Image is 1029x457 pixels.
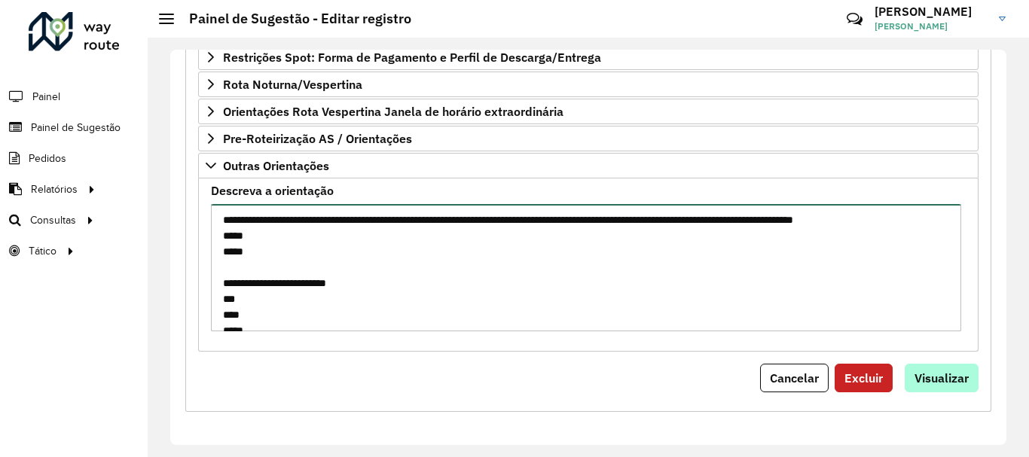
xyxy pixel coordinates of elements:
label: Descreva a orientação [211,181,334,200]
span: Outras Orientações [223,160,329,172]
span: Restrições Spot: Forma de Pagamento e Perfil de Descarga/Entrega [223,51,601,63]
span: Pre-Roteirização AS / Orientações [223,133,412,145]
a: Restrições Spot: Forma de Pagamento e Perfil de Descarga/Entrega [198,44,979,70]
a: Orientações Rota Vespertina Janela de horário extraordinária [198,99,979,124]
a: Pre-Roteirização AS / Orientações [198,126,979,151]
h2: Painel de Sugestão - Editar registro [174,11,411,27]
a: Contato Rápido [838,3,871,35]
h3: [PERSON_NAME] [875,5,988,19]
button: Cancelar [760,364,829,392]
button: Visualizar [905,364,979,392]
span: Orientações Rota Vespertina Janela de horário extraordinária [223,105,563,117]
span: Rota Noturna/Vespertina [223,78,362,90]
span: Consultas [30,212,76,228]
a: Rota Noturna/Vespertina [198,72,979,97]
span: Pedidos [29,151,66,166]
a: Outras Orientações [198,153,979,178]
span: Excluir [844,370,883,385]
button: Excluir [835,364,893,392]
div: Outras Orientações [198,178,979,351]
span: Cancelar [770,370,819,385]
span: [PERSON_NAME] [875,20,988,33]
span: Painel [32,89,60,105]
span: Visualizar [914,370,969,385]
span: Relatórios [31,181,78,197]
span: Tático [29,243,56,259]
span: Painel de Sugestão [31,120,121,136]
